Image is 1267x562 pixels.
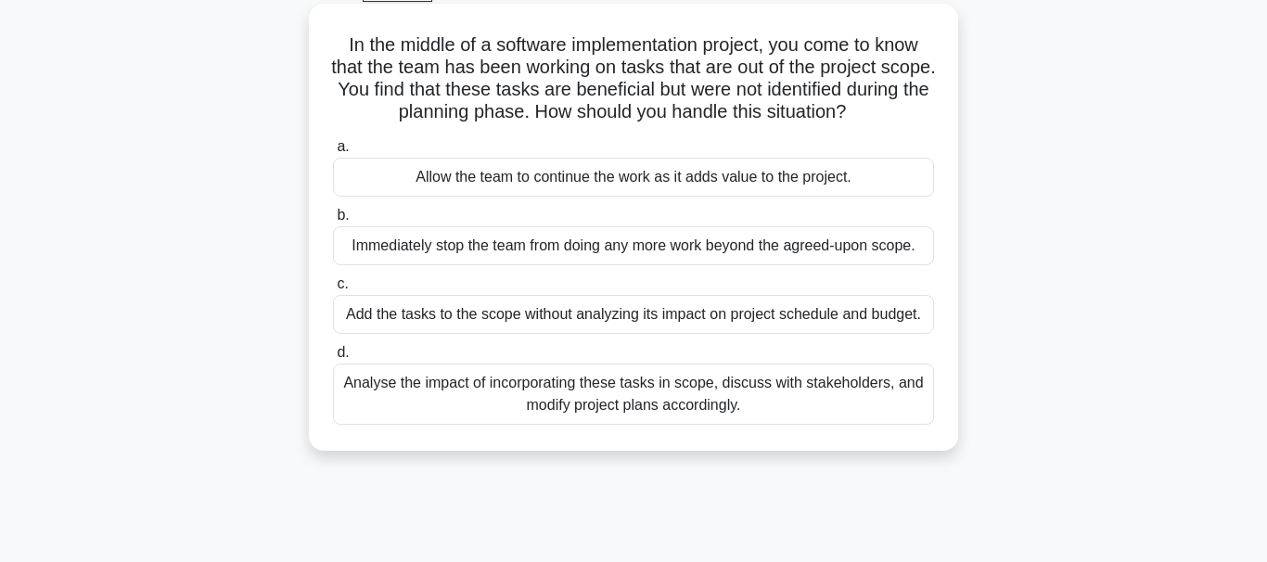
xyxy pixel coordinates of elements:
[333,226,934,265] div: Immediately stop the team from doing any more work beyond the agreed-upon scope.
[337,344,349,360] span: d.
[333,364,934,425] div: Analyse the impact of incorporating these tasks in scope, discuss with stakeholders, and modify p...
[337,207,349,223] span: b.
[333,158,934,197] div: Allow the team to continue the work as it adds value to the project.
[333,295,934,334] div: Add the tasks to the scope without analyzing its impact on project schedule and budget.
[331,33,936,124] h5: In the middle of a software implementation project, you come to know that the team has been worki...
[337,138,349,154] span: a.
[337,275,348,291] span: c.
